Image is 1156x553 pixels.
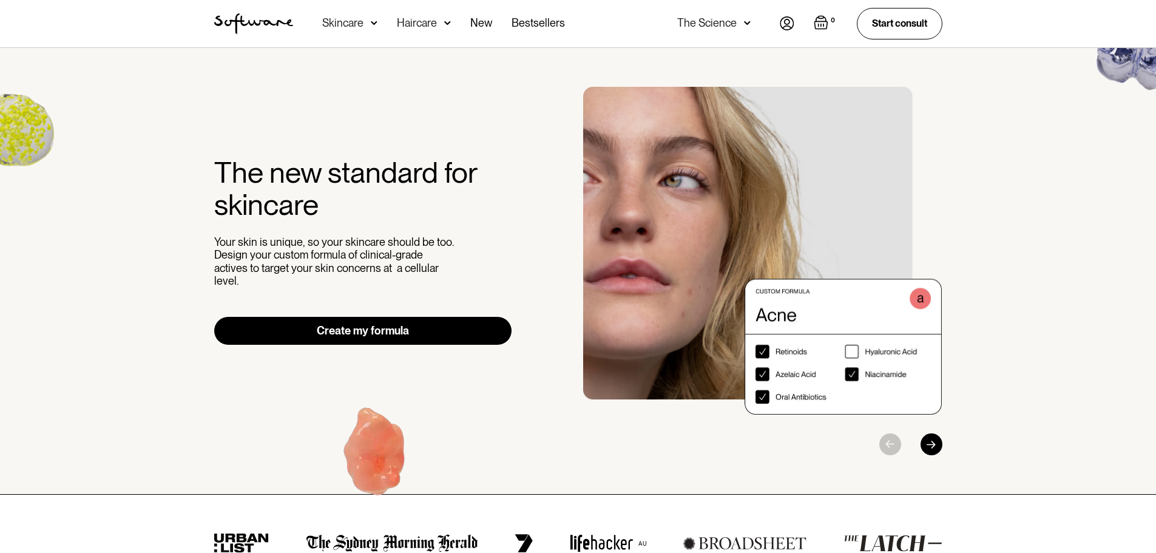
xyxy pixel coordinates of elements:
div: 1 / 3 [583,87,942,415]
div: 0 [828,15,837,26]
img: lifehacker logo [570,534,646,552]
img: arrow down [371,17,377,29]
img: broadsheet logo [683,537,806,550]
img: arrow down [444,17,451,29]
img: Software Logo [214,13,293,34]
div: Skincare [322,17,363,29]
img: arrow down [744,17,751,29]
img: urban list logo [214,534,269,553]
div: Haircare [397,17,437,29]
a: Open empty cart [814,15,837,32]
div: The Science [677,17,737,29]
img: Hydroquinone (skin lightening agent) [300,386,451,535]
img: the latch logo [843,535,942,552]
a: Start consult [857,8,942,39]
p: Your skin is unique, so your skincare should be too. Design your custom formula of clinical-grade... [214,236,457,288]
a: Create my formula [214,317,512,345]
a: home [214,13,293,34]
h2: The new standard for skincare [214,157,512,221]
img: the Sydney morning herald logo [306,534,478,552]
div: Next slide [921,433,942,455]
